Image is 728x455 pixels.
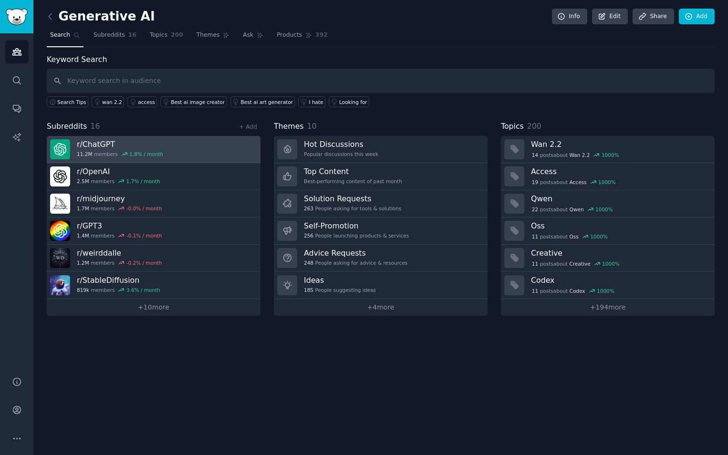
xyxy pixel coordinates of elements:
a: Ideas185People suggesting ideas [274,272,488,299]
span: 10 [307,122,317,131]
h3: Top Content [304,166,402,176]
span: Topics [150,31,167,40]
span: Access [570,179,587,186]
span: Themes [197,31,220,40]
h3: Qwen [531,194,708,204]
div: post s about [531,232,609,241]
span: Codex [570,288,585,294]
div: -0.2 % / month [126,259,162,266]
div: Best ai art generator [241,99,293,105]
span: Products [277,31,302,40]
a: Solution Requests263People asking for tools & solutions [274,190,488,217]
a: Top ContentBest-performing content of past month [274,163,488,190]
img: GummySearch logo [6,9,28,25]
img: GPT3 [50,221,70,241]
h3: r/ midjourney [77,194,162,204]
input: Keyword search in audience [47,69,715,93]
a: Qwen22postsaboutQwen1000% [501,190,715,217]
a: r/midjourney1.7Mmembers-0.0% / month [47,190,260,217]
a: Looking for [329,96,369,107]
div: People launching products & services [304,232,409,239]
h3: Self-Promotion [304,221,409,231]
span: 200 [171,31,183,40]
div: People asking for tools & solutions [304,205,401,212]
div: wan 2.2 [102,99,122,105]
span: 1.2M [77,259,89,266]
a: r/StableDiffusion819kmembers3.6% / month [47,272,260,299]
h3: Hot Discussions [304,139,378,149]
span: 14 [532,152,538,158]
div: 3.6 % / month [126,287,160,293]
div: post s about [531,259,621,268]
a: Info [552,9,587,25]
span: 256 [304,232,313,239]
span: 11 [532,233,538,240]
a: access [127,96,157,107]
span: Creative [570,260,591,267]
div: Best ai image creator [171,99,225,105]
a: Ask [239,28,267,47]
div: 1.8 % / month [129,151,163,157]
a: r/ChatGPT11.2Mmembers1.8% / month [47,136,260,163]
a: Search [47,28,83,47]
a: Share [633,9,674,25]
div: Best-performing content of past month [304,178,402,185]
img: StableDiffusion [50,275,70,295]
span: 2.5M [77,178,89,185]
h3: Advice Requests [304,248,407,258]
a: Self-Promotion256People launching products & services [274,217,488,245]
a: +194more [501,299,715,316]
img: weirddalle [50,248,70,268]
h3: Oss [531,221,708,231]
a: Oss11postsaboutOss1000% [501,217,715,245]
div: Popular discussions this week [304,151,378,157]
span: 11 [532,260,538,267]
a: Topics200 [146,28,187,47]
span: Wan 2.2 [570,152,590,158]
h3: Wan 2.2 [531,139,708,149]
a: Best ai image creator [160,96,227,107]
span: Subreddits [47,121,87,133]
span: 16 [128,31,136,40]
div: access [138,99,155,105]
span: Qwen [570,206,584,213]
div: post s about [531,205,614,214]
h3: r/ StableDiffusion [77,275,160,285]
span: 19 [532,179,538,186]
div: post s about [531,151,620,159]
a: Wan 2.214postsaboutWan 2.21000% [501,136,715,163]
h3: r/ ChatGPT [77,139,163,149]
span: 200 [527,122,541,131]
div: members [77,205,162,212]
div: People suggesting ideas [304,287,376,293]
span: 11.2M [77,151,92,157]
h3: Creative [531,248,708,258]
a: Edit [592,9,628,25]
span: 392 [315,31,328,40]
label: Keyword Search [47,55,107,64]
a: Best ai art generator [230,96,295,107]
span: Subreddits [94,31,125,40]
div: members [77,259,162,266]
a: I hate [298,96,325,107]
a: Codex11postsaboutCodex1000% [501,272,715,299]
span: 11 [532,288,538,294]
span: 16 [91,122,100,131]
h3: r/ weirddalle [77,248,162,258]
span: Themes [274,121,304,133]
span: 263 [304,205,313,212]
a: r/GPT31.4Mmembers-0.1% / month [47,217,260,245]
div: 1000 % [602,260,620,267]
div: post s about [531,287,615,295]
div: I hate [309,99,323,105]
a: Hot DiscussionsPopular discussions this week [274,136,488,163]
a: r/OpenAI2.5Mmembers1.7% / month [47,163,260,190]
span: Search Tips [57,99,86,105]
span: Topics [501,121,524,133]
a: Themes [193,28,233,47]
a: +10more [47,299,260,316]
div: 1000 % [598,179,616,186]
span: 185 [304,287,313,293]
div: post s about [531,178,617,186]
div: members [77,232,162,239]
